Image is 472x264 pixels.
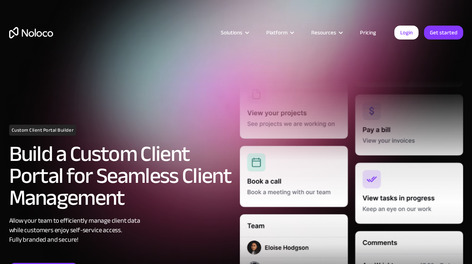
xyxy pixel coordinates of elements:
[302,28,351,37] div: Resources
[212,28,257,37] div: Solutions
[424,26,463,39] a: Get started
[257,28,302,37] div: Platform
[266,28,287,37] div: Platform
[9,143,233,209] h2: Build a Custom Client Portal for Seamless Client Management
[9,216,233,245] div: Allow your team to efficiently manage client data while customers enjoy self-service access. Full...
[311,28,336,37] div: Resources
[221,28,242,37] div: Solutions
[394,26,419,39] a: Login
[351,28,385,37] a: Pricing
[9,125,77,136] h1: Custom Client Portal Builder
[9,27,53,38] a: home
